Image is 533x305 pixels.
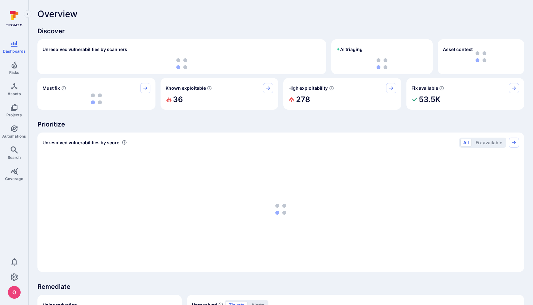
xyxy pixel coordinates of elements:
[43,152,519,267] div: loading spinner
[176,58,187,69] img: Loading...
[166,85,206,91] span: Known exploitable
[283,78,401,110] div: High exploitability
[411,85,438,91] span: Fix available
[25,11,30,17] i: Expand navigation menu
[8,286,21,299] div: oleg malkov
[329,86,334,91] svg: EPSS score ≥ 0.7
[43,46,127,53] h2: Unresolved vulnerabilities by scanners
[460,139,472,146] button: All
[8,91,21,96] span: Assets
[43,140,119,146] span: Unresolved vulnerabilities by score
[288,85,328,91] span: High exploitability
[296,93,310,106] h2: 278
[473,139,505,146] button: Fix available
[336,58,428,69] div: loading spinner
[207,86,212,91] svg: Confirmed exploitable by KEV
[43,58,321,69] div: loading spinner
[61,86,66,91] svg: Risk score >=40 , missed SLA
[406,78,524,110] div: Fix available
[37,9,77,19] span: Overview
[6,113,22,117] span: Projects
[5,176,23,181] span: Coverage
[443,46,473,53] span: Asset context
[9,70,19,75] span: Risks
[43,93,150,105] div: loading spinner
[336,46,363,53] h2: AI triaging
[275,204,286,215] img: Loading...
[24,10,31,18] button: Expand navigation menu
[37,27,524,36] span: Discover
[91,94,102,104] img: Loading...
[377,58,387,69] img: Loading...
[37,120,524,129] span: Prioritize
[8,286,21,299] img: ACg8ocJcCe-YbLxGm5tc0PuNRxmgP8aEm0RBXn6duO8aeMVK9zjHhw=s96-c
[37,78,155,110] div: Must fix
[8,155,21,160] span: Search
[173,93,183,106] h2: 36
[161,78,279,110] div: Known exploitable
[3,49,26,54] span: Dashboards
[2,134,26,139] span: Automations
[419,93,440,106] h2: 53.5K
[43,85,60,91] span: Must fix
[439,86,444,91] svg: Vulnerabilities with fix available
[37,282,524,291] span: Remediate
[122,139,127,146] div: Number of vulnerabilities in status 'Open' 'Triaged' and 'In process' grouped by score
